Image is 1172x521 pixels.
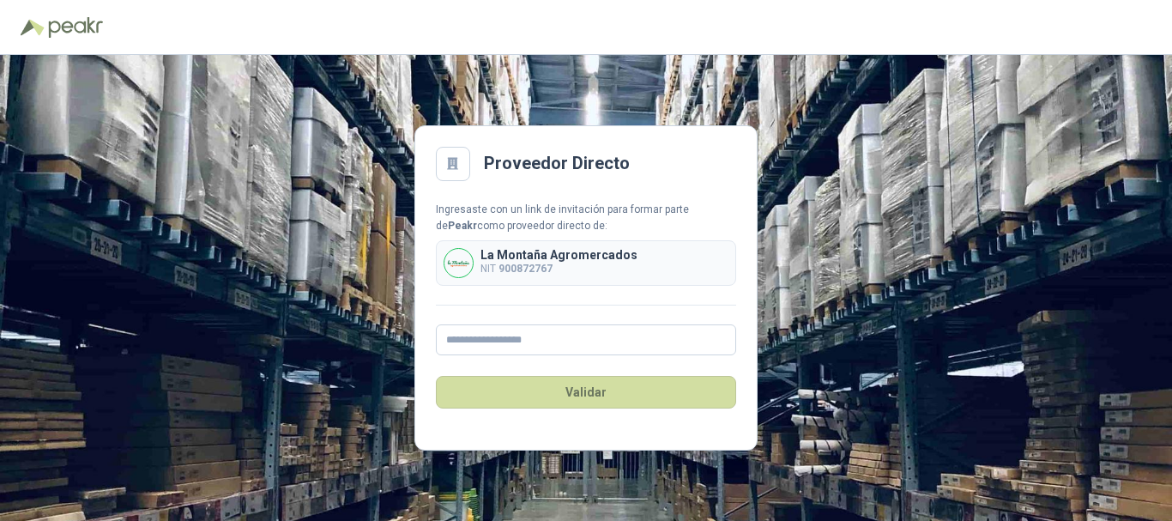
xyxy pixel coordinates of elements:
h2: Proveedor Directo [484,150,630,177]
b: 900872767 [498,263,553,275]
img: Logo [21,19,45,36]
button: Validar [436,376,736,409]
b: Peakr [448,220,477,232]
p: La Montaña Agromercados [480,249,637,261]
img: Company Logo [444,249,473,277]
img: Peakr [48,17,103,38]
p: NIT [480,261,637,277]
div: Ingresaste con un link de invitación para formar parte de como proveedor directo de: [436,202,736,234]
